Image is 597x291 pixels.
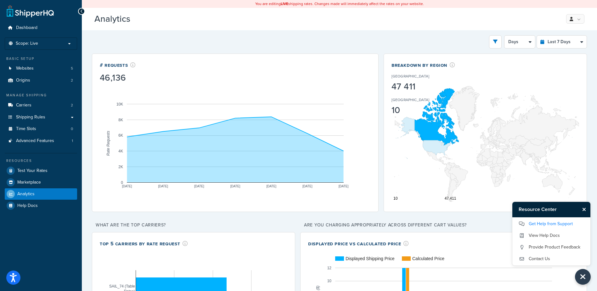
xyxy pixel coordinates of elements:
span: 5 [71,66,73,71]
a: Analytics [5,188,77,200]
span: 1 [72,138,73,144]
a: Origins2 [5,75,77,86]
a: Carriers2 [5,100,77,111]
p: [GEOGRAPHIC_DATA] [391,73,429,79]
div: 46,136 [100,73,136,82]
p: What are the top carriers? [92,221,295,230]
span: Test Your Rates [17,168,48,174]
span: Marketplace [17,180,41,185]
text: [DATE] [230,184,240,188]
span: Carriers [16,103,31,108]
a: View Help Docs [519,231,584,241]
text: 6K [118,133,123,138]
li: Websites [5,63,77,74]
a: Help Docs [5,200,77,211]
span: Time Slots [16,126,36,132]
span: Dashboard [16,25,37,31]
a: Test Your Rates [5,165,77,176]
div: Displayed Price vs Calculated Price [308,240,409,247]
text: 10 [327,279,332,283]
text: [DATE] [158,184,168,188]
a: Time Slots0 [5,123,77,135]
div: Resources [5,158,77,163]
text: 47,411 [445,196,456,201]
svg: A chart. [100,83,371,203]
button: Close Resource Center [575,269,591,285]
a: Get Help from Support [519,219,584,229]
text: 0 [121,180,123,185]
span: Advanced Features [16,138,54,144]
span: Websites [16,66,34,71]
a: Shipping Rules [5,111,77,123]
span: 2 [71,103,73,108]
text: 10K [116,102,123,106]
a: Dashboard [5,22,77,34]
text: 8K [118,117,123,122]
span: Scope: Live [16,41,38,46]
span: Analytics [17,191,35,197]
text: Calculated Price [412,256,444,261]
a: Websites5 [5,63,77,74]
text: [DATE] [339,184,349,188]
div: 47 411 [391,82,449,91]
div: Top 5 Carriers by Rate Request [100,240,188,247]
a: Contact Us [519,254,584,264]
span: Origins [16,78,30,83]
div: Breakdown by Region [391,61,455,69]
text: 2K [118,165,123,169]
li: Carriers [5,100,77,111]
span: Shipping Rules [16,115,45,120]
p: [GEOGRAPHIC_DATA] [391,97,429,103]
li: Origins [5,75,77,86]
h3: Resource Center [512,202,579,217]
text: [DATE] [266,184,276,188]
text: Rate Requests [106,131,110,156]
text: [DATE] [122,184,132,188]
text: [DATE] [302,184,313,188]
svg: A chart. [391,84,579,204]
div: 10 [391,106,449,115]
text: Displayed Shipping Price [346,256,395,261]
div: Manage Shipping [5,93,77,98]
span: 0 [71,126,73,132]
text: 4K [118,149,123,153]
span: 2 [71,78,73,83]
text: [DATE] [194,184,204,188]
p: Are you charging appropriately across different cart values? [300,221,587,230]
li: Time Slots [5,123,77,135]
text: 12 [327,265,332,270]
a: Provide Product Feedback [519,242,584,252]
a: Marketplace [5,177,77,188]
a: Advanced Features1 [5,135,77,147]
button: open filter drawer [489,35,502,48]
div: Basic Setup [5,56,77,61]
span: Help Docs [17,203,38,208]
li: Advanced Features [5,135,77,147]
b: LIVE [281,1,288,7]
div: # Requests [100,61,136,69]
text: SAIL_74 (Table [109,284,135,288]
text: 10 [393,196,398,201]
h3: Analytics [94,14,555,24]
button: Close Resource Center [579,206,590,213]
span: Beta [132,16,153,24]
